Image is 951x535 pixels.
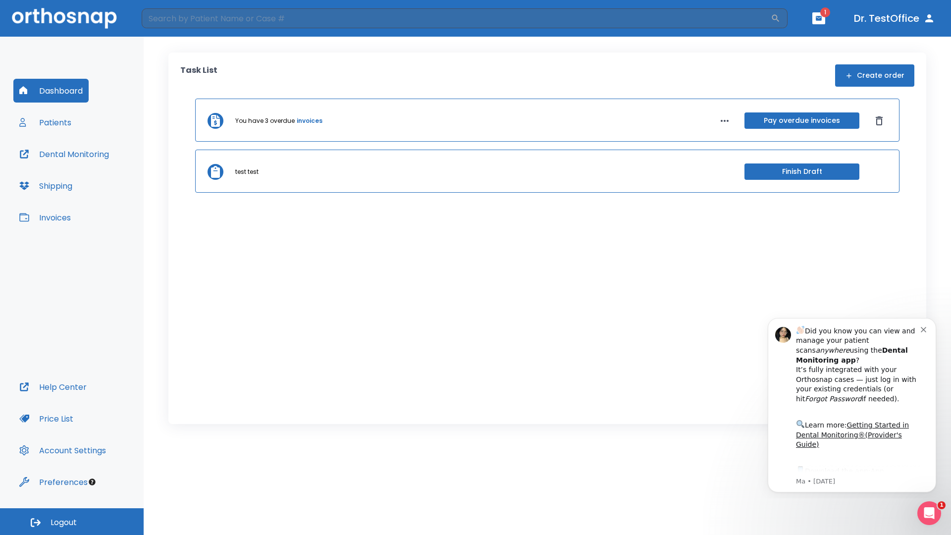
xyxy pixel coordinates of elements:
[12,8,117,28] img: Orthosnap
[13,407,79,430] button: Price List
[871,113,887,129] button: Dismiss
[13,174,78,198] button: Shipping
[235,167,259,176] p: test test
[820,7,830,17] span: 1
[850,9,939,27] button: Dr. TestOffice
[13,142,115,166] button: Dental Monitoring
[938,501,946,509] span: 1
[13,79,89,103] button: Dashboard
[13,438,112,462] button: Account Settings
[168,15,176,23] button: Dismiss notification
[744,163,859,180] button: Finish Draft
[142,8,771,28] input: Search by Patient Name or Case #
[917,501,941,525] iframe: Intercom live chat
[297,116,322,125] a: invoices
[235,116,295,125] p: You have 3 overdue
[43,158,131,176] a: App Store
[744,112,859,129] button: Pay overdue invoices
[43,168,168,177] p: Message from Ma, sent 6w ago
[13,206,77,229] button: Invoices
[51,517,77,528] span: Logout
[835,64,914,87] button: Create order
[13,375,93,399] button: Help Center
[180,64,217,87] p: Task List
[753,309,951,498] iframe: Intercom notifications message
[88,478,97,486] div: Tooltip anchor
[13,110,77,134] button: Patients
[13,470,94,494] button: Preferences
[43,156,168,206] div: Download the app: | ​ Let us know if you need help getting started!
